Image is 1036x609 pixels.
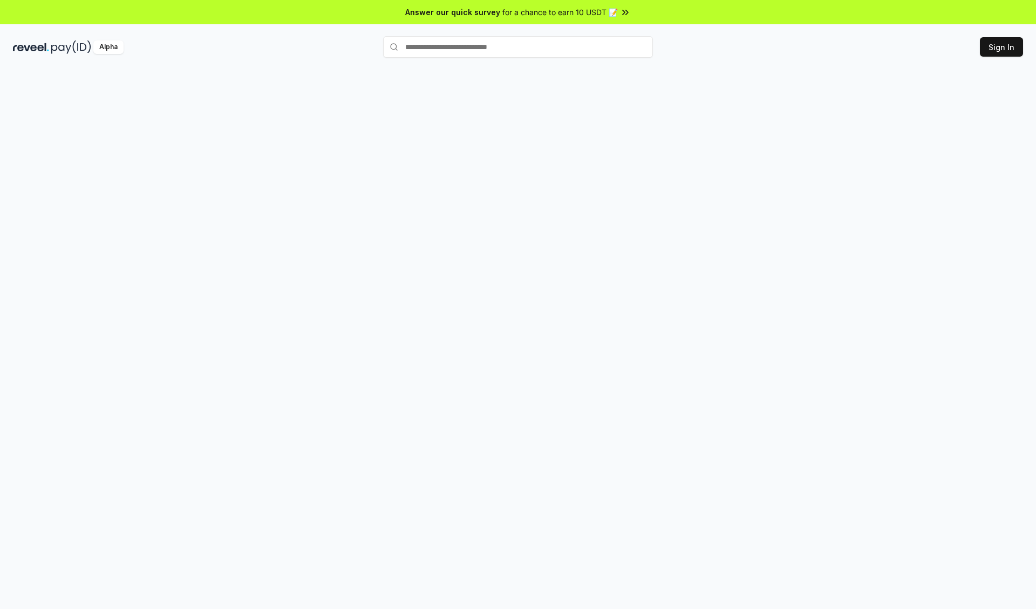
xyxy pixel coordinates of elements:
button: Sign In [980,37,1023,57]
img: reveel_dark [13,40,49,54]
div: Alpha [93,40,124,54]
span: Answer our quick survey [405,6,500,18]
span: for a chance to earn 10 USDT 📝 [502,6,618,18]
img: pay_id [51,40,91,54]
